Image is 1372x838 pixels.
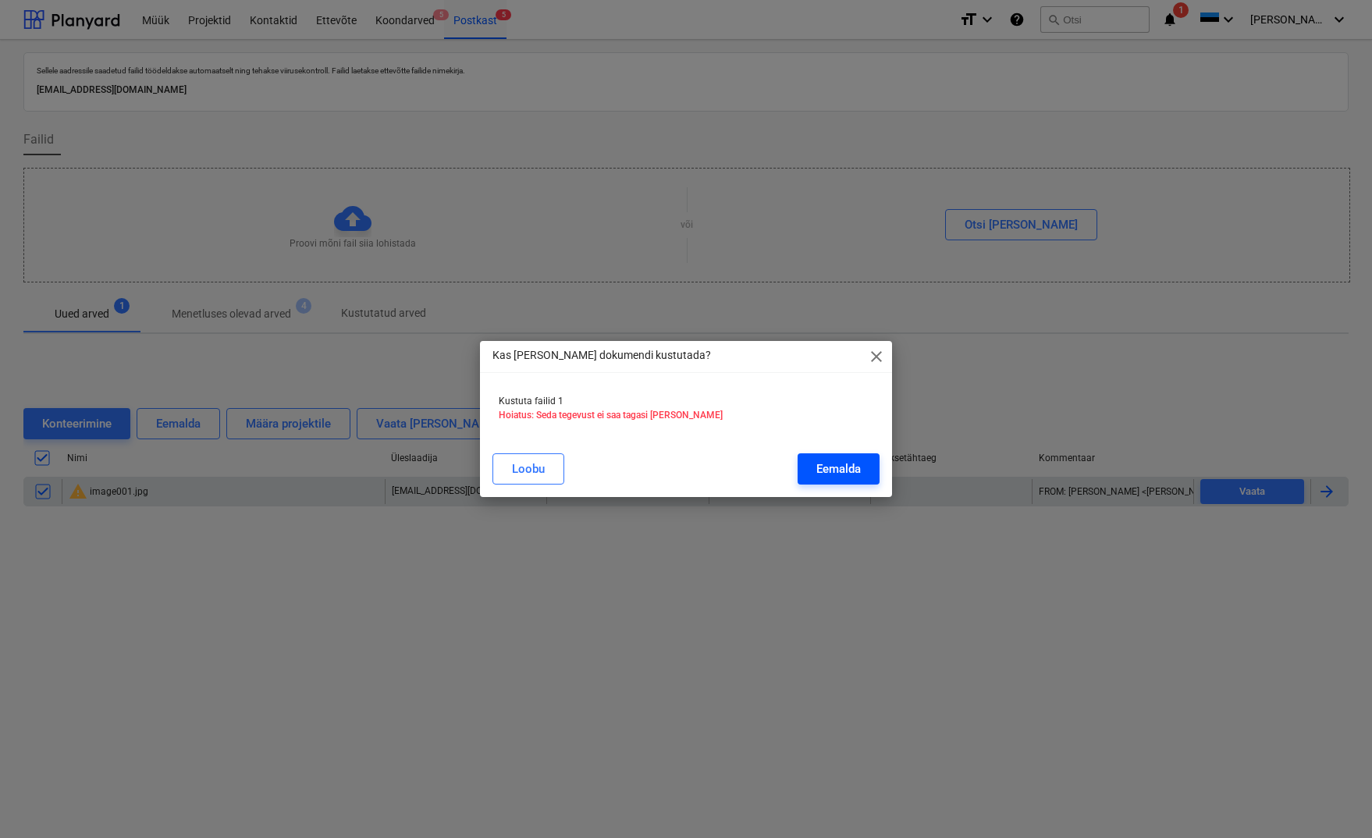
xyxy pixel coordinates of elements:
[867,347,886,366] span: close
[798,453,880,485] button: Eemalda
[816,459,861,479] div: Eemalda
[499,395,873,408] p: Kustuta failid 1
[499,409,873,422] p: Hoiatus: Seda tegevust ei saa tagasi [PERSON_NAME]
[512,459,545,479] div: Loobu
[492,347,711,364] p: Kas [PERSON_NAME] dokumendi kustutada?
[492,453,564,485] button: Loobu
